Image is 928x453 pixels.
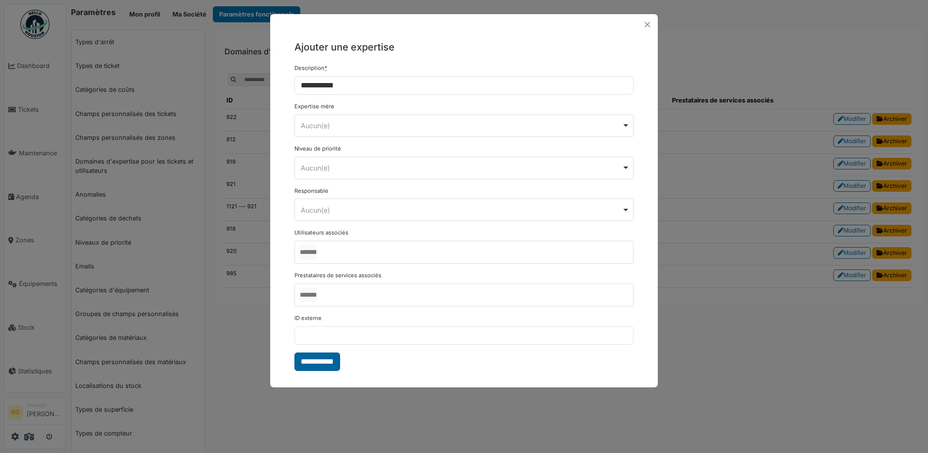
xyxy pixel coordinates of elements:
[294,40,634,54] h5: Ajouter une expertise
[301,163,622,173] div: Aucun(e)
[294,145,341,153] label: Niveau de priorité
[294,229,348,237] label: Utilisateurs associés
[325,65,327,71] abbr: Requis
[294,314,322,322] label: ID externe
[299,245,316,259] input: Aucun(e)
[294,64,327,72] label: Description
[301,120,622,131] div: Aucun(e)
[294,187,328,195] label: Responsable
[294,102,334,111] label: Expertise mère
[294,271,381,280] label: Prestataires de services associés
[299,288,316,302] input: Aucun(e)
[301,205,622,215] div: Aucun(e)
[641,18,654,31] button: Close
